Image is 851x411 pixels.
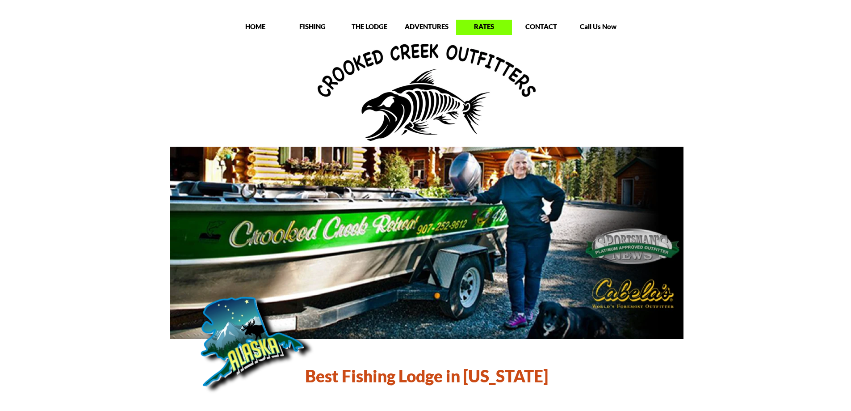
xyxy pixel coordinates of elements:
p: HOME [227,22,283,31]
p: Call Us Now [570,22,626,31]
img: State of Alaska outline [167,271,308,395]
p: FISHING [285,22,340,31]
p: RATES [456,22,512,31]
p: ADVENTURES [399,22,455,31]
img: Crooked Creek Outfitters Logo - Alaska All-Inclusive fishing [318,44,536,141]
p: THE LODGE [342,22,398,31]
h1: Best Fishing Lodge in [US_STATE] [293,365,561,387]
img: Crooked Creek boat in front of lodge. [169,146,684,339]
p: CONTACT [513,22,569,31]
